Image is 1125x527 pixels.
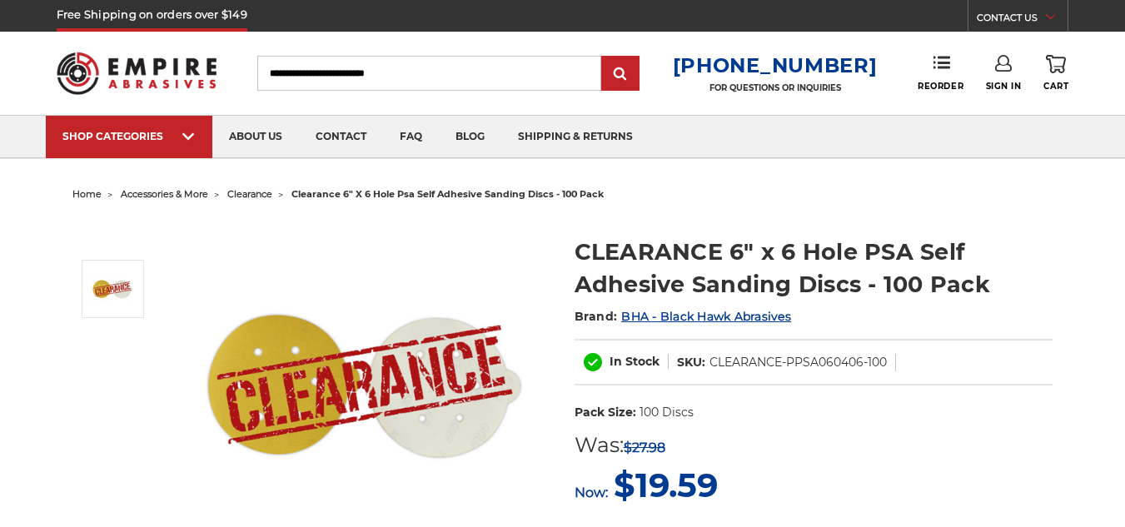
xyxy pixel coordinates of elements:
[575,309,618,324] span: Brand:
[709,354,887,371] dd: CLEARANCE-PPSA060406-100
[918,55,963,91] a: Reorder
[610,354,660,369] span: In Stock
[673,53,878,77] a: [PHONE_NUMBER]
[212,116,299,158] a: about us
[621,309,791,324] a: BHA - Black Hawk Abrasives
[986,81,1022,92] span: Sign In
[673,82,878,93] p: FOR QUESTIONS OR INQUIRIES
[575,485,608,500] span: Now:
[604,57,637,91] input: Submit
[575,430,718,461] div: Was:
[624,440,665,455] span: $27.98
[121,188,208,200] a: accessories & more
[977,8,1068,32] a: CONTACT US
[1043,55,1068,92] a: Cart
[1043,81,1068,92] span: Cart
[291,188,604,200] span: clearance 6" x 6 hole psa self adhesive sanding discs - 100 pack
[383,116,439,158] a: faq
[72,188,102,200] a: home
[614,465,718,505] span: $19.59
[57,42,217,104] img: Empire Abrasives
[918,81,963,92] span: Reorder
[575,236,1053,301] h1: CLEARANCE 6" x 6 Hole PSA Self Adhesive Sanding Discs - 100 Pack
[62,130,196,142] div: SHOP CATEGORIES
[227,188,272,200] a: clearance
[299,116,383,158] a: contact
[640,404,694,421] dd: 100 Discs
[92,268,133,310] img: CLEARANCE 6" x 6 Hole PSA Self Adhesive Sanding Discs - 100 Pack
[677,354,705,371] dt: SKU:
[575,404,636,421] dt: Pack Size:
[439,116,501,158] a: blog
[501,116,650,158] a: shipping & returns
